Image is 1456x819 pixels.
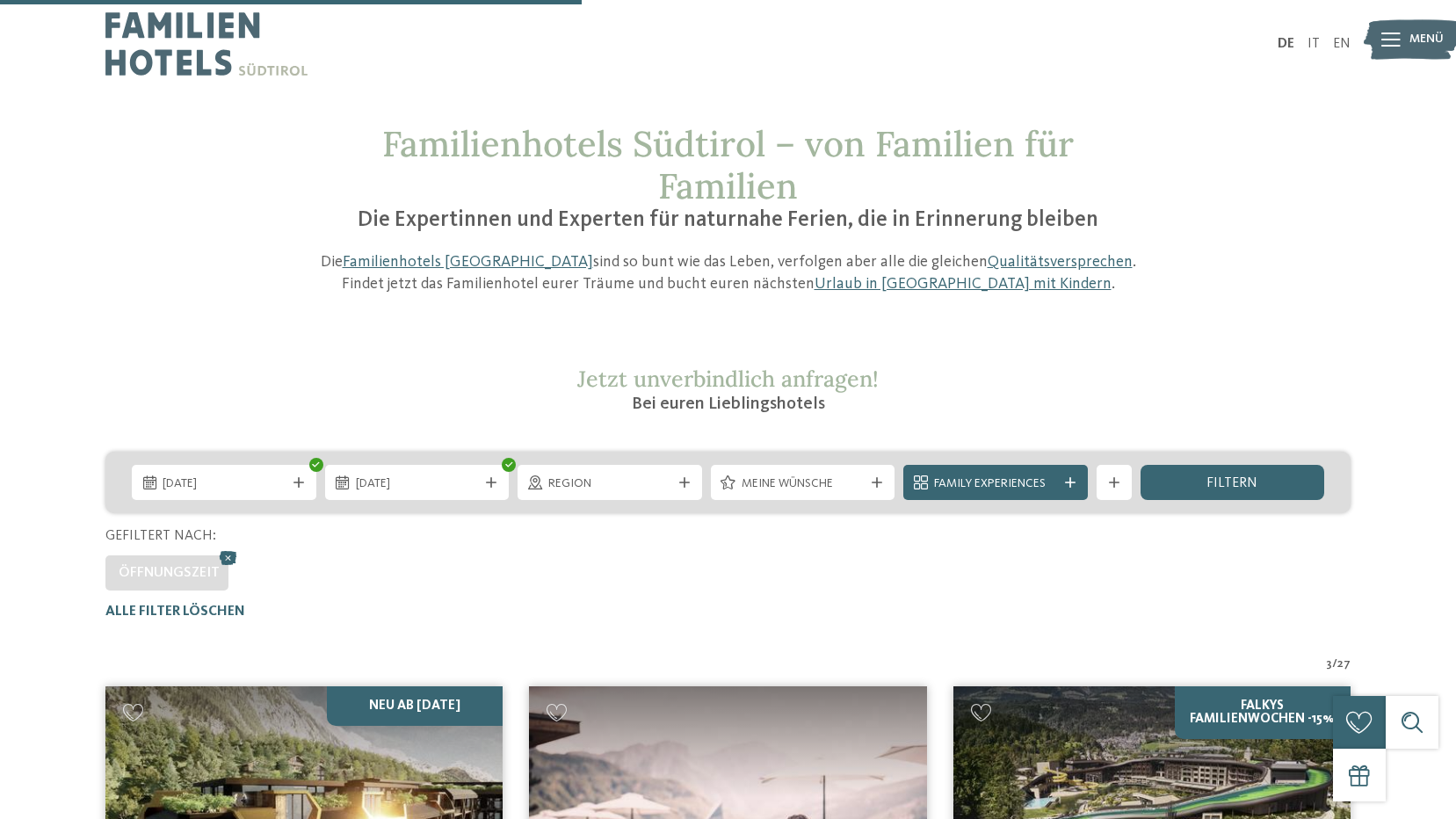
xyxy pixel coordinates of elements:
span: Bei euren Lieblingshotels [632,395,825,413]
span: 3 [1326,656,1332,673]
span: Meine Wünsche [742,475,865,493]
span: Die Expertinnen und Experten für naturnahe Ferien, die in Erinnerung bleiben [358,209,1098,231]
a: EN [1333,37,1351,51]
span: filtern [1206,476,1257,490]
span: [DATE] [356,475,479,493]
a: Familienhotels [GEOGRAPHIC_DATA] [343,254,593,270]
span: Jetzt unverbindlich anfragen! [577,365,879,393]
p: Die sind so bunt wie das Leben, verfolgen aber alle die gleichen . Findet jetzt das Familienhotel... [311,251,1146,295]
a: Qualitätsversprechen [988,254,1133,270]
span: 27 [1337,656,1351,673]
span: Familienhotels Südtirol – von Familien für Familien [382,121,1074,208]
span: Region [548,475,671,493]
span: Alle Filter löschen [105,605,245,619]
span: / [1332,656,1337,673]
a: DE [1278,37,1294,51]
a: Urlaub in [GEOGRAPHIC_DATA] mit Kindern [815,276,1112,292]
span: Gefiltert nach: [105,529,216,543]
span: [DATE] [163,475,286,493]
span: Öffnungszeit [119,566,220,580]
span: Menü [1409,31,1444,48]
a: IT [1308,37,1320,51]
span: Family Experiences [934,475,1057,493]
